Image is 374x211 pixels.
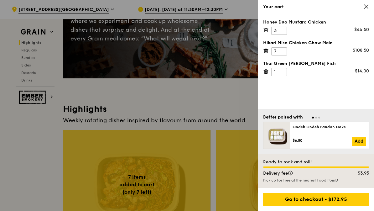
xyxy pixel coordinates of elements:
[353,47,369,54] div: $108.50
[354,27,369,33] div: $46.50
[263,193,369,206] div: Go to checkout - $172.95
[263,19,369,25] div: Honey Duo Mustard Chicken
[293,124,366,129] div: Ondeh Ondeh Pandan Cake
[263,159,369,165] div: Ready to rock and roll!
[263,114,303,120] div: Better paired with
[352,137,366,146] a: Add
[293,138,352,143] div: $6.50
[259,170,345,177] div: Delivery fee
[345,170,373,177] div: $3.95
[263,4,369,10] div: Your cart
[263,61,369,67] div: Thai Green [PERSON_NAME] Fish
[355,68,369,74] div: $14.00
[318,117,320,119] span: Go to slide 3
[315,117,317,119] span: Go to slide 2
[263,40,369,46] div: Hikari Miso Chicken Chow Mein
[263,178,369,183] div: Pick up for free at the nearest Food Point
[312,117,314,119] span: Go to slide 1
